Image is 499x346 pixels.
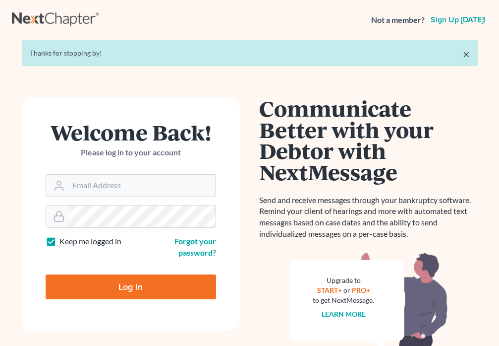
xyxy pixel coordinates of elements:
h1: Communicate Better with your Debtor with NextMessage [260,98,478,183]
div: to get NextMessage. [313,295,375,305]
a: × [463,48,470,60]
a: START+ [317,286,342,294]
span: or [343,286,350,294]
a: Learn more [322,310,366,318]
strong: Not a member? [371,14,425,26]
div: Thanks for stopping by! [30,48,470,58]
div: Upgrade to [313,276,375,285]
p: Send and receive messages through your bankruptcy software. Remind your client of hearings and mo... [260,195,478,240]
a: Sign up [DATE]! [429,16,488,24]
a: PRO+ [352,286,370,294]
label: Keep me logged in [59,236,121,247]
input: Email Address [68,175,216,197]
input: Log In [46,275,216,299]
h1: Welcome Back! [46,122,216,143]
a: Forgot your password? [174,236,216,257]
p: Please log in to your account [46,147,216,158]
